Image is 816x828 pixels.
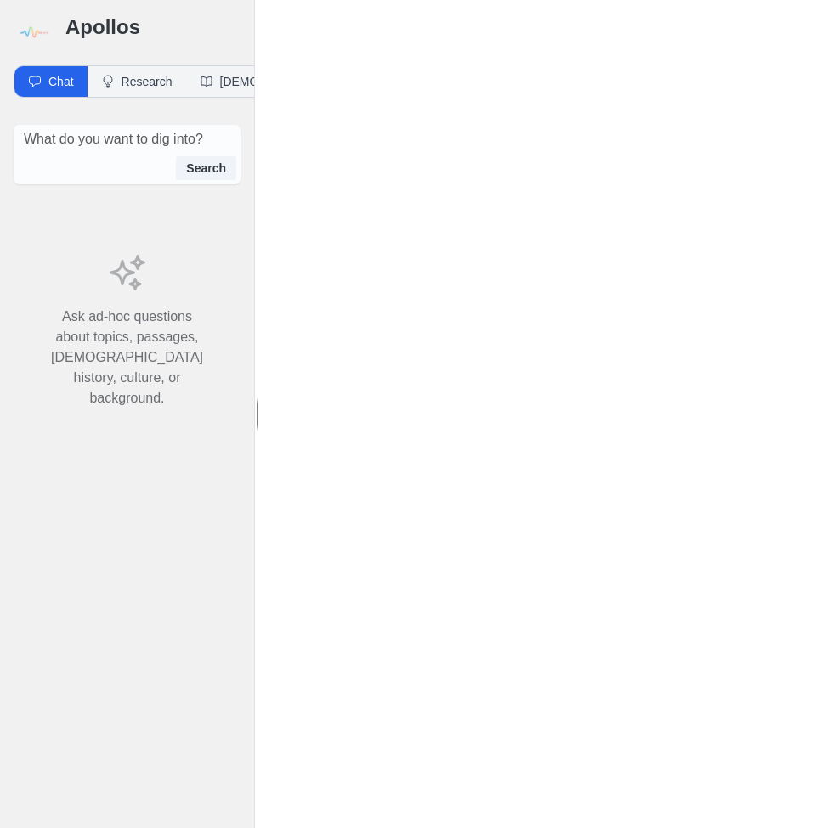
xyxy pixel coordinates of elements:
img: logo [14,14,52,52]
button: Research [88,66,186,97]
button: Search [176,156,236,180]
button: [DEMOGRAPHIC_DATA] [186,66,367,97]
h3: Apollos [65,14,241,41]
p: Ask ad-hoc questions about topics, passages, [DEMOGRAPHIC_DATA] history, culture, or background. [51,307,203,408]
button: Chat [14,66,88,97]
